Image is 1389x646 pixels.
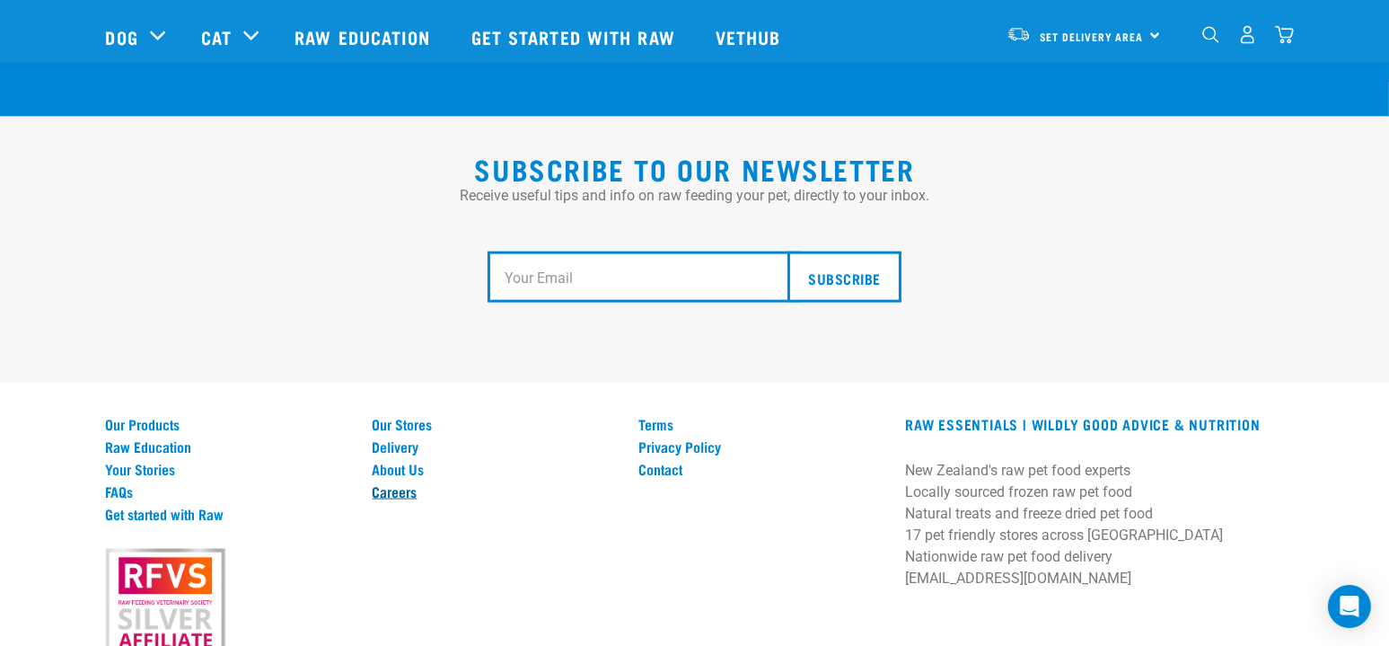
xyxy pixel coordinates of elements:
[638,438,884,455] a: Privacy Policy
[372,438,617,455] a: Delivery
[905,460,1283,589] p: New Zealand's raw pet food experts Locally sourced frozen raw pet food Natural treats and freeze ...
[372,461,617,477] a: About Us
[1238,25,1257,44] img: user.png
[106,483,351,500] a: FAQs
[1202,26,1219,43] img: home-icon-1@2x.png
[787,252,901,304] input: Subscribe
[372,483,617,500] a: Careers
[106,461,351,477] a: Your Stories
[698,1,804,73] a: Vethub
[1007,26,1031,42] img: van-moving.png
[1040,33,1144,40] span: Set Delivery Area
[1328,585,1371,628] div: Open Intercom Messenger
[106,153,1284,185] h2: Subscribe to our Newsletter
[453,1,698,73] a: Get started with Raw
[201,23,232,50] a: Cat
[905,416,1283,432] h3: RAW ESSENTIALS | Wildly Good Advice & Nutrition
[638,461,884,477] a: Contact
[638,416,884,432] a: Terms
[106,416,351,432] a: Our Products
[372,416,617,432] a: Our Stores
[488,252,801,304] input: Your Email
[106,23,138,50] a: Dog
[1275,25,1294,44] img: home-icon@2x.png
[106,506,351,522] a: Get started with Raw
[106,438,351,455] a: Raw Education
[277,1,453,73] a: Raw Education
[106,185,1284,207] p: Receive useful tips and info on raw feeding your pet, directly to your inbox.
